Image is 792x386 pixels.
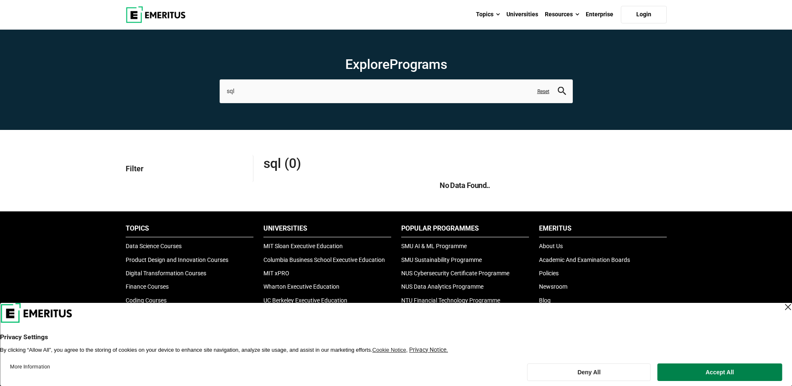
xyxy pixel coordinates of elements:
a: Blog [539,297,551,304]
a: SMU Sustainability Programme [401,256,482,263]
a: SMU AI & ML Programme [401,243,467,249]
a: About Us [539,243,563,249]
h5: No Data Found.. [263,180,667,190]
a: Product Design and Innovation Courses [126,256,228,263]
a: MIT Sloan Executive Education [263,243,343,249]
a: NTU Financial Technology Programme [401,297,500,304]
a: Academic And Examination Boards [539,256,630,263]
a: Data Science Courses [126,243,182,249]
a: UC Berkeley Executive Education [263,297,347,304]
a: search [558,89,566,96]
a: Wharton Executive Education [263,283,339,290]
input: search-page [220,79,573,103]
span: sql (0) [263,155,465,172]
a: Newsroom [539,283,567,290]
a: Columbia Business School Executive Education [263,256,385,263]
a: Finance Courses [126,283,169,290]
button: search [558,86,566,96]
h1: Explore [220,56,573,73]
p: Filter [126,155,246,182]
a: Digital Transformation Courses [126,270,206,277]
a: Coding Courses [126,297,167,304]
a: Policies [539,270,559,277]
a: NUS Data Analytics Programme [401,283,483,290]
a: Login [621,6,667,23]
a: MIT xPRO [263,270,289,277]
a: Reset search [537,88,549,95]
span: Programs [390,56,447,72]
a: NUS Cybersecurity Certificate Programme [401,270,509,277]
